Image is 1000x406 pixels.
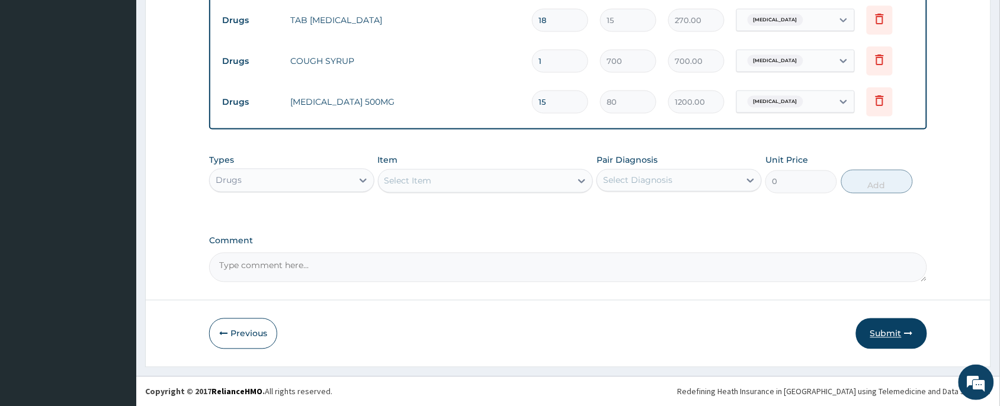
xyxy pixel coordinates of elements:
span: We're online! [69,125,164,245]
td: [MEDICAL_DATA] 500MG [284,90,526,114]
strong: Copyright © 2017 . [145,386,265,397]
label: Unit Price [765,154,808,166]
div: Drugs [216,175,242,186]
label: Comment [209,236,927,246]
button: Add [841,170,913,194]
button: Previous [209,318,277,349]
td: COUGH SYRUP [284,49,526,73]
button: Submit [856,318,927,349]
div: Select Diagnosis [603,175,672,186]
a: RelianceHMO [211,386,262,397]
span: [MEDICAL_DATA] [748,55,803,67]
img: d_794563401_company_1708531726252_794563401 [22,59,48,89]
textarea: Type your message and hit 'Enter' [6,276,226,317]
div: Minimize live chat window [194,6,223,34]
td: TAB [MEDICAL_DATA] [284,8,526,32]
label: Types [209,156,234,166]
span: [MEDICAL_DATA] [748,14,803,26]
span: [MEDICAL_DATA] [748,96,803,108]
td: Drugs [216,9,284,31]
label: Pair Diagnosis [597,154,658,166]
td: Drugs [216,50,284,72]
td: Drugs [216,91,284,113]
label: Item [378,154,398,166]
div: Chat with us now [62,66,199,82]
div: Select Item [384,175,432,187]
div: Redefining Heath Insurance in [GEOGRAPHIC_DATA] using Telemedicine and Data Science! [678,386,991,398]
